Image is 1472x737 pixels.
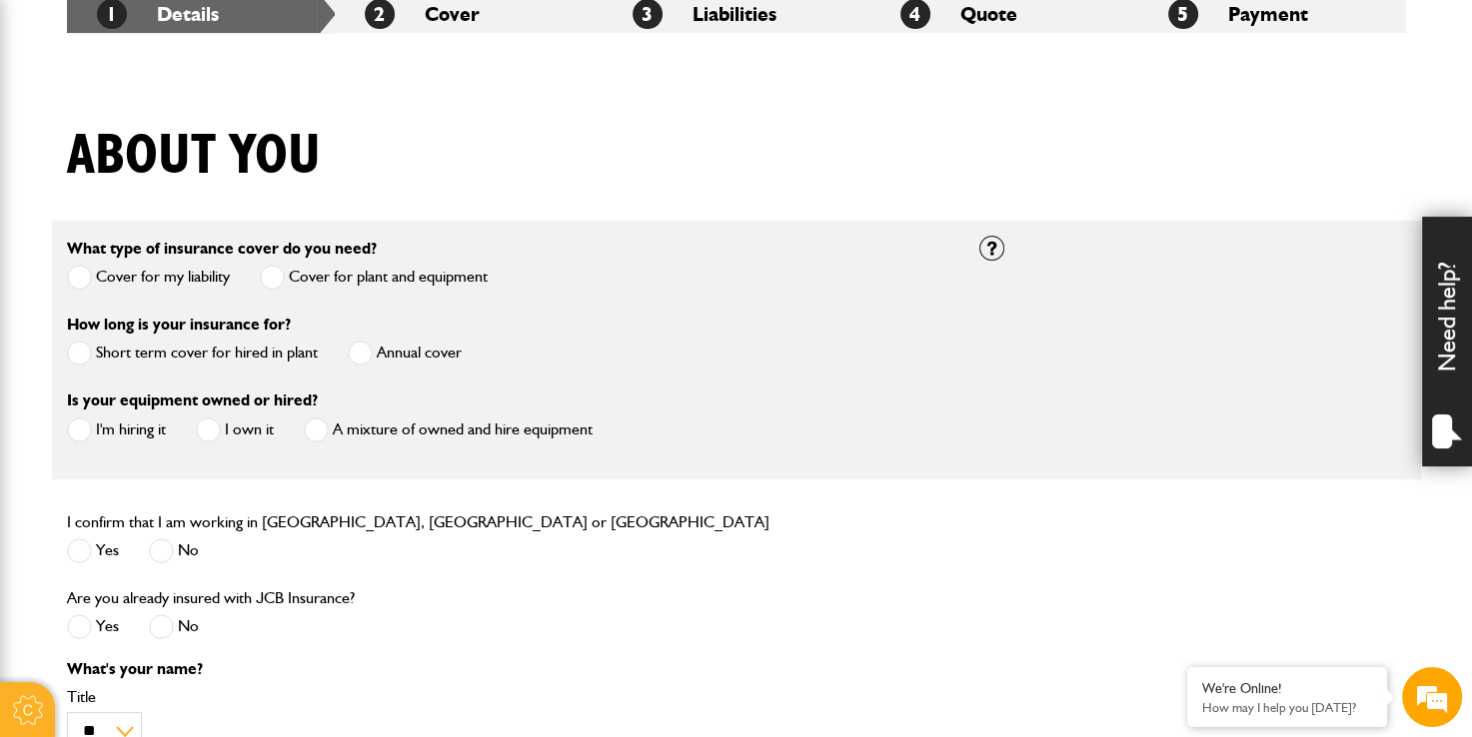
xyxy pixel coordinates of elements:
label: I own it [196,417,274,442]
label: I'm hiring it [67,417,166,442]
label: Is your equipment owned or hired? [67,392,318,408]
label: Annual cover [348,341,462,366]
label: No [149,538,199,563]
label: What type of insurance cover do you need? [67,241,377,257]
label: Yes [67,538,119,563]
label: Are you already insured with JCB Insurance? [67,590,355,606]
h1: About you [67,123,321,190]
label: I confirm that I am working in [GEOGRAPHIC_DATA], [GEOGRAPHIC_DATA] or [GEOGRAPHIC_DATA] [67,514,769,530]
label: How long is your insurance for? [67,317,291,333]
label: Yes [67,614,119,639]
p: What's your name? [67,661,949,677]
p: How may I help you today? [1202,700,1372,715]
label: No [149,614,199,639]
label: Title [67,689,949,705]
label: Short term cover for hired in plant [67,341,318,366]
div: Need help? [1422,217,1472,466]
label: A mixture of owned and hire equipment [304,417,593,442]
div: We're Online! [1202,680,1372,697]
label: Cover for plant and equipment [260,265,488,290]
label: Cover for my liability [67,265,230,290]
